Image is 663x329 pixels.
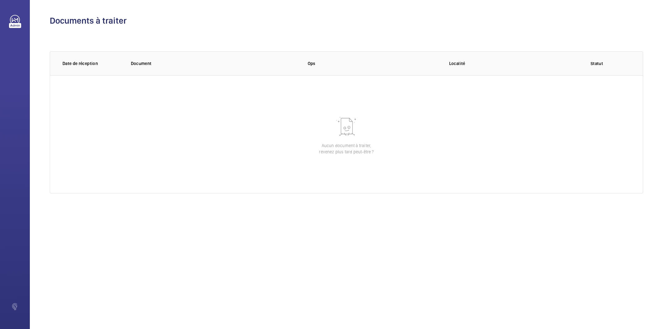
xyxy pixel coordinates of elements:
[591,60,630,67] p: Statut
[50,15,643,26] h1: Documents à traiter
[308,60,439,67] p: Ops
[319,142,374,155] p: Aucun document à traiter, revenez plus tard peut-être ?
[62,60,121,67] p: Date de réception
[449,60,581,67] p: Localité
[131,60,298,67] p: Document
